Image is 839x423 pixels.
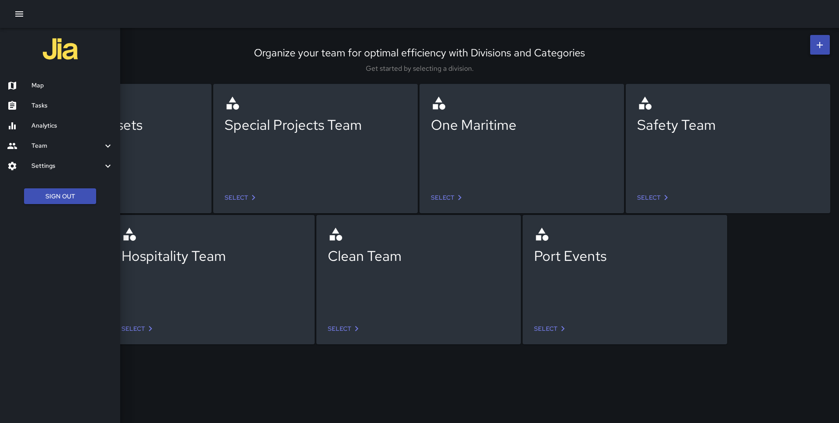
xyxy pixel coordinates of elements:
h6: Tasks [31,101,113,111]
h6: Map [31,81,113,90]
h6: Settings [31,161,103,171]
h6: Team [31,141,103,151]
button: Sign Out [24,188,96,205]
img: jia-logo [43,31,78,66]
h6: Analytics [31,121,113,131]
